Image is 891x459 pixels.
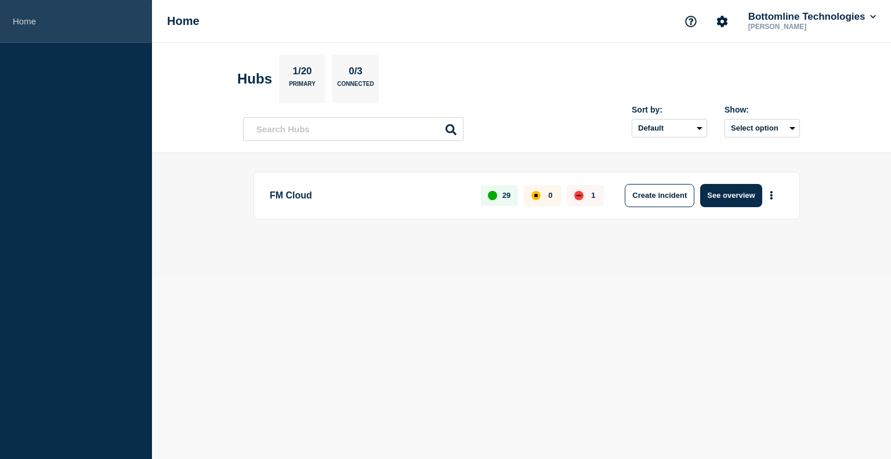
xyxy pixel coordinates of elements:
div: Show: [725,105,800,114]
button: Bottomline Technologies [746,11,878,23]
p: 1 [591,191,595,200]
button: Select option [725,119,800,138]
h2: Hubs [237,71,272,87]
div: up [488,191,497,200]
select: Sort by [632,119,707,138]
input: Search Hubs [243,117,463,141]
h1: Home [167,15,200,28]
button: See overview [700,184,762,207]
p: FM Cloud [270,184,468,207]
p: 29 [502,191,510,200]
p: 1/20 [288,66,316,81]
p: [PERSON_NAME] [746,23,867,31]
p: Connected [337,81,374,93]
button: Create incident [625,184,694,207]
div: Sort by: [632,105,707,114]
div: affected [531,191,541,200]
div: down [574,191,584,200]
p: 0 [548,191,552,200]
p: Primary [289,81,316,93]
button: Account settings [710,9,734,34]
p: 0/3 [345,66,367,81]
button: More actions [764,185,779,206]
button: Support [679,9,703,34]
